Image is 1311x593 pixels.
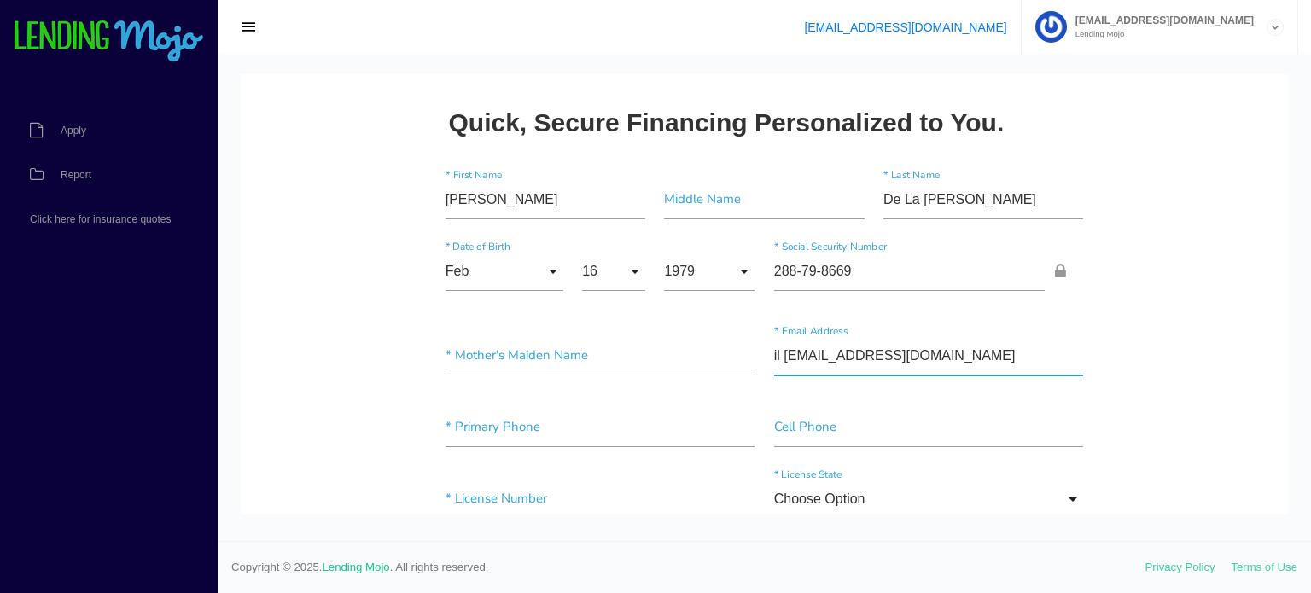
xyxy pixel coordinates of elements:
span: Copyright © 2025. . All rights reserved. [231,559,1145,576]
span: Report [61,170,91,180]
a: Terms of Use [1231,561,1297,573]
a: Lending Mojo [323,561,390,573]
h2: Quick, Secure Financing Personalized to You. [208,34,764,62]
img: logo-small.png [13,20,205,63]
span: Apply [61,125,86,136]
span: [EMAIL_ADDRESS][DOMAIN_NAME] [1067,15,1254,26]
small: Lending Mojo [1067,30,1254,38]
a: [EMAIL_ADDRESS][DOMAIN_NAME] [804,20,1006,34]
span: Click here for insurance quotes [30,214,171,224]
img: Profile image [1035,11,1067,43]
a: Privacy Policy [1145,561,1215,573]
